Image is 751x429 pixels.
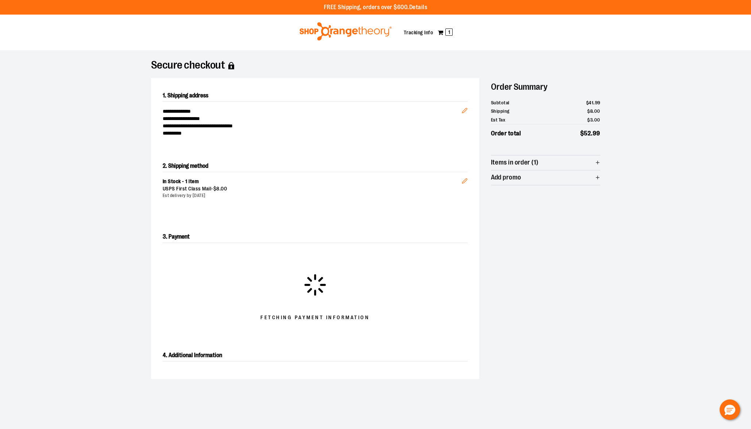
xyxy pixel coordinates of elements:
p: FREE Shipping, orders over $600. [324,3,427,12]
h2: 2. Shipping method [163,160,468,172]
div: USPS First Class Mail - [163,185,462,193]
span: 00 [594,117,600,123]
span: $ [587,108,590,114]
span: 99 [593,130,600,137]
span: $ [587,117,590,123]
button: Hello, have a question? Let’s chat. [720,399,740,420]
span: . [593,117,594,123]
span: . [593,108,594,114]
span: Subtotal [491,99,510,107]
span: Shipping [491,108,510,115]
span: 3 [590,117,593,123]
h2: 4. Additional Information [163,349,468,362]
span: 1 [445,28,453,36]
span: 8 [590,108,593,114]
h2: Order Summary [491,78,600,96]
h2: 3. Payment [163,231,468,243]
span: 41 [589,100,593,105]
span: $ [580,130,584,137]
div: Est delivery by [DATE] [163,193,462,199]
div: In Stock - 1 item [163,178,462,185]
span: 52 [584,130,591,137]
span: Est Tax [491,116,506,124]
span: . [220,186,221,192]
button: Items in order (1) [491,155,600,170]
span: Items in order (1) [491,159,539,166]
h1: Secure checkout [151,62,600,69]
button: Edit [456,96,473,121]
span: . [593,100,595,105]
a: Details [409,4,427,11]
span: 00 [221,186,227,192]
img: Shop Orangetheory [298,22,393,40]
span: $ [213,186,217,192]
span: Add promo [491,174,521,181]
a: Tracking Info [404,30,433,35]
span: $ [586,100,589,105]
span: 00 [594,108,600,114]
span: Fetching Payment Information [260,314,369,321]
button: Edit [456,166,473,192]
span: Order total [491,129,521,138]
h2: 1. Shipping address [163,90,468,102]
span: 8 [216,186,220,192]
button: Add promo [491,170,600,185]
span: 99 [595,100,600,105]
span: . [591,130,593,137]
